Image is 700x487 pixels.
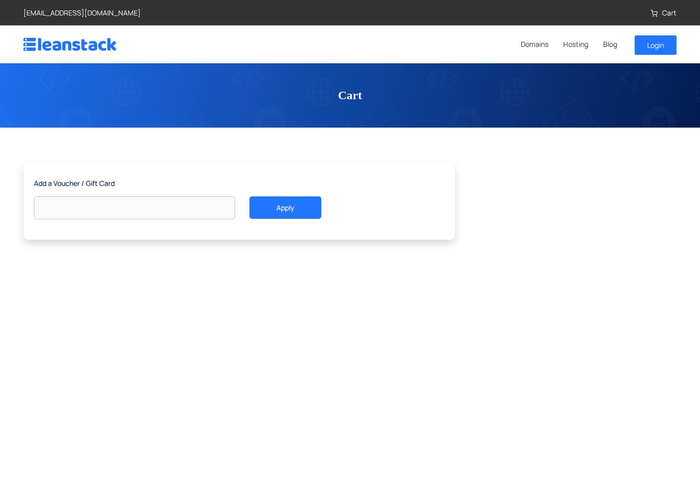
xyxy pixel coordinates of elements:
button: Apply [249,196,321,219]
p: Add a Voucher / Gift Card [34,178,445,188]
a: [EMAIL_ADDRESS][DOMAIN_NAME] [23,8,141,17]
a: Login [635,35,677,55]
h3: Cart [23,88,677,103]
a: Blog [596,38,625,50]
a: Domains [513,38,556,50]
a: Cart [651,8,677,17]
a: Hosting [556,38,596,50]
